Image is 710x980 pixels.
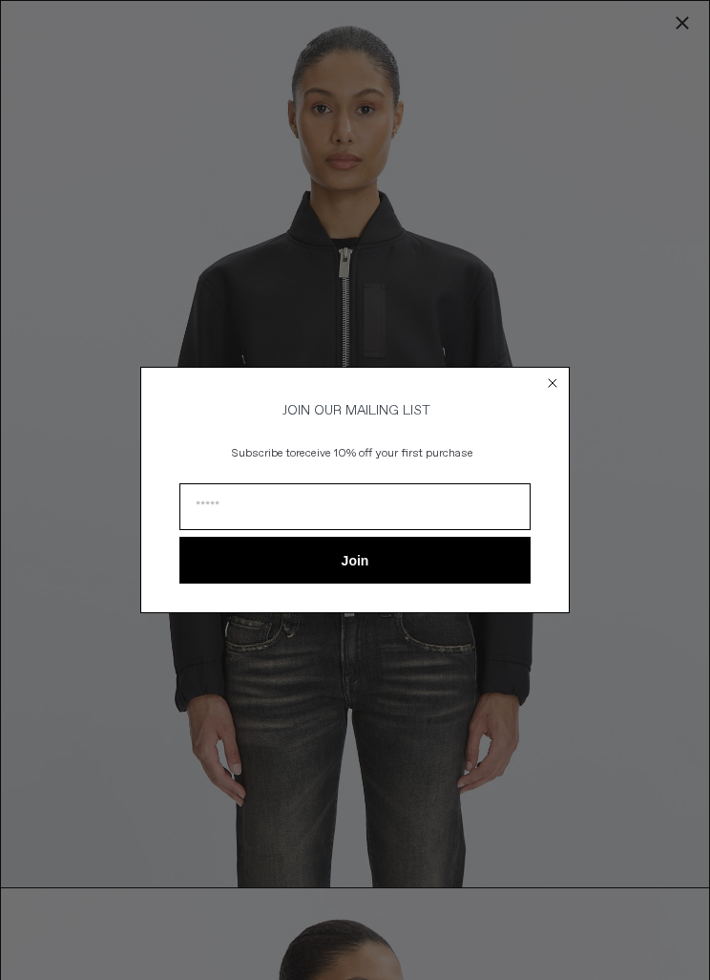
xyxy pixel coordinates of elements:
[543,373,562,393] button: Close dialog
[280,402,430,419] span: JOIN OUR MAILING LIST
[179,483,531,530] input: Email
[296,446,473,461] span: receive 10% off your first purchase
[179,537,531,584] button: Join
[232,446,296,461] span: Subscribe to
